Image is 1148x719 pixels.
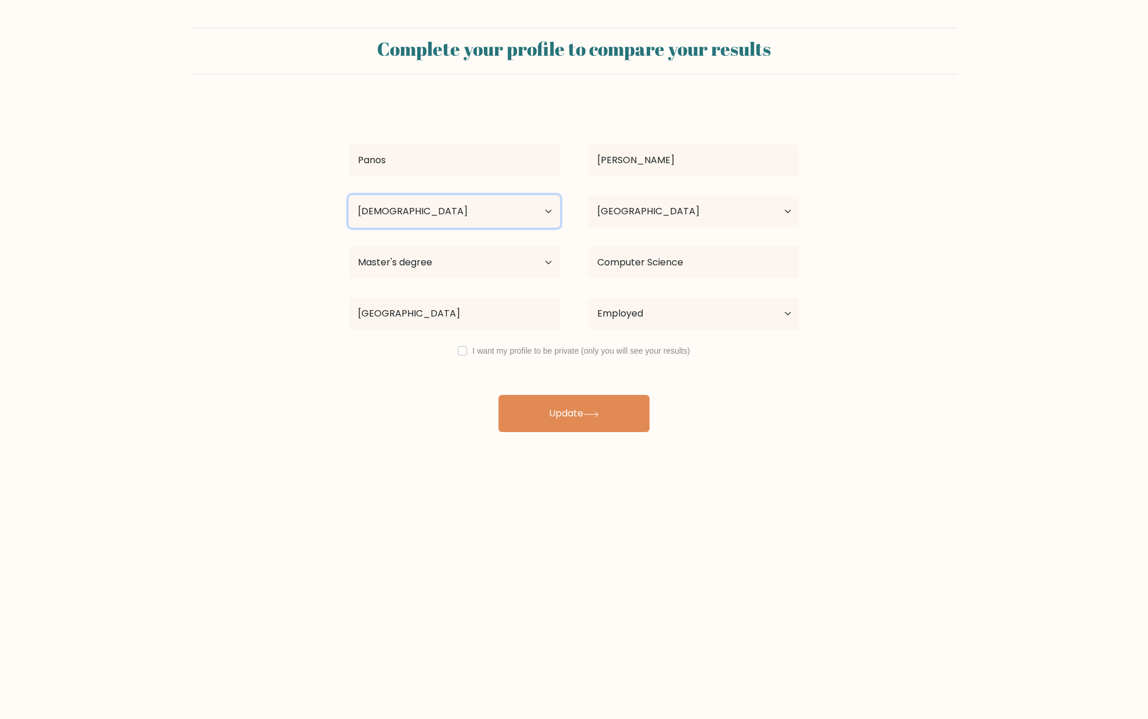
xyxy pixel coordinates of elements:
input: What did you study? [588,246,799,279]
input: Last name [588,144,799,177]
h2: Complete your profile to compare your results [198,38,950,60]
button: Update [498,395,650,432]
input: Most relevant educational institution [349,297,560,330]
label: I want my profile to be private (only you will see your results) [472,346,690,355]
input: First name [349,144,560,177]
